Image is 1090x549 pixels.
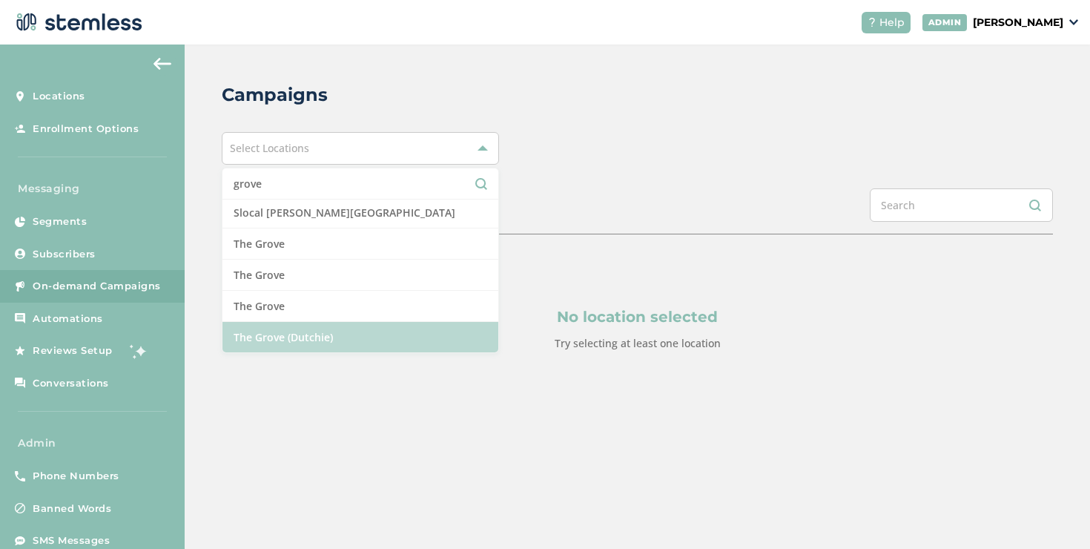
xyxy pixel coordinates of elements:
[33,312,103,326] span: Automations
[222,197,498,229] li: Slocal [PERSON_NAME][GEOGRAPHIC_DATA]
[153,58,171,70] img: icon-arrow-back-accent-c549486e.svg
[33,502,111,516] span: Banned Words
[33,279,161,294] span: On-demand Campaigns
[33,533,110,548] span: SMS Messages
[222,82,328,108] h2: Campaigns
[124,336,153,366] img: glitter-stars-b7820f95.gif
[33,469,119,484] span: Phone Numbers
[868,18,876,27] img: icon-help-white-03924b79.svg
[555,336,721,350] label: Try selecting at least one location
[922,14,968,31] div: ADMIN
[33,376,109,391] span: Conversations
[222,322,498,352] li: The Grove (Dutchie)
[230,141,309,155] span: Select Locations
[1016,478,1090,549] iframe: Chat Widget
[33,247,96,262] span: Subscribers
[222,291,498,322] li: The Grove
[973,15,1063,30] p: [PERSON_NAME]
[879,15,905,30] span: Help
[33,214,87,229] span: Segments
[12,7,142,37] img: logo-dark-0685b13c.svg
[33,122,139,137] span: Enrollment Options
[33,343,113,358] span: Reviews Setup
[234,176,487,191] input: Search
[870,188,1053,222] input: Search
[222,229,498,260] li: The Grove
[222,260,498,291] li: The Grove
[33,89,85,104] span: Locations
[1069,19,1078,25] img: icon_down-arrow-small-66adaf34.svg
[293,306,982,328] p: No location selected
